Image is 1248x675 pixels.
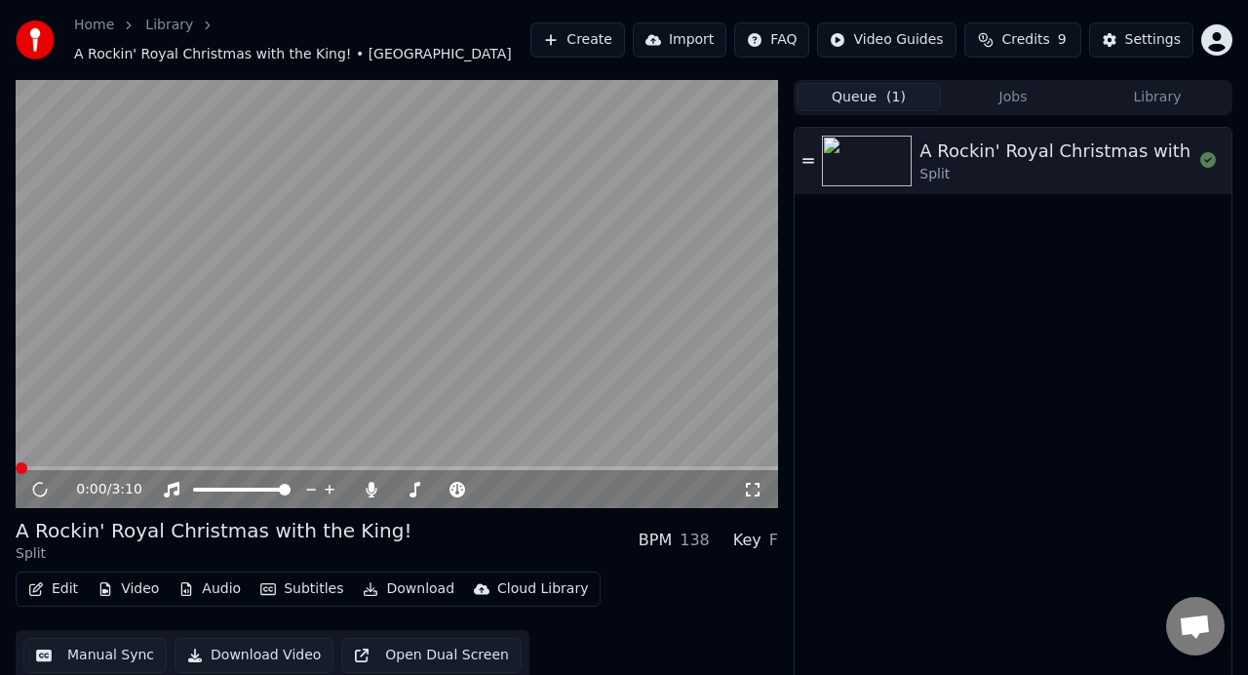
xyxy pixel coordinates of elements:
div: A Rockin' Royal Christmas with the King! [16,517,411,544]
div: BPM [639,529,672,552]
span: Credits [1001,30,1049,50]
div: 138 [680,529,710,552]
div: Cloud Library [497,579,588,599]
span: ( 1 ) [886,88,906,107]
span: 9 [1058,30,1067,50]
nav: breadcrumb [74,16,530,64]
a: Library [145,16,193,35]
button: Edit [20,576,86,603]
button: Credits9 [964,22,1081,58]
button: Subtitles [253,576,351,603]
button: Create [530,22,625,58]
button: Library [1085,83,1229,111]
span: 0:00 [76,480,106,499]
div: Settings [1125,30,1181,50]
button: Settings [1089,22,1193,58]
div: / [76,480,123,499]
button: Audio [171,576,249,603]
span: 3:10 [111,480,141,499]
button: Jobs [941,83,1085,111]
button: Video Guides [817,22,955,58]
button: Download [355,576,462,603]
span: A Rockin' Royal Christmas with the King! • [GEOGRAPHIC_DATA] [74,45,512,64]
button: FAQ [734,22,809,58]
button: Manual Sync [23,638,167,673]
button: Queue [797,83,941,111]
div: Key [733,529,761,552]
button: Download Video [175,638,333,673]
a: Home [74,16,114,35]
img: youka [16,20,55,60]
button: Open Dual Screen [341,638,522,673]
div: F [769,529,778,552]
div: Open chat [1166,597,1225,655]
div: Split [16,544,411,564]
button: Video [90,576,167,603]
button: Import [633,22,726,58]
